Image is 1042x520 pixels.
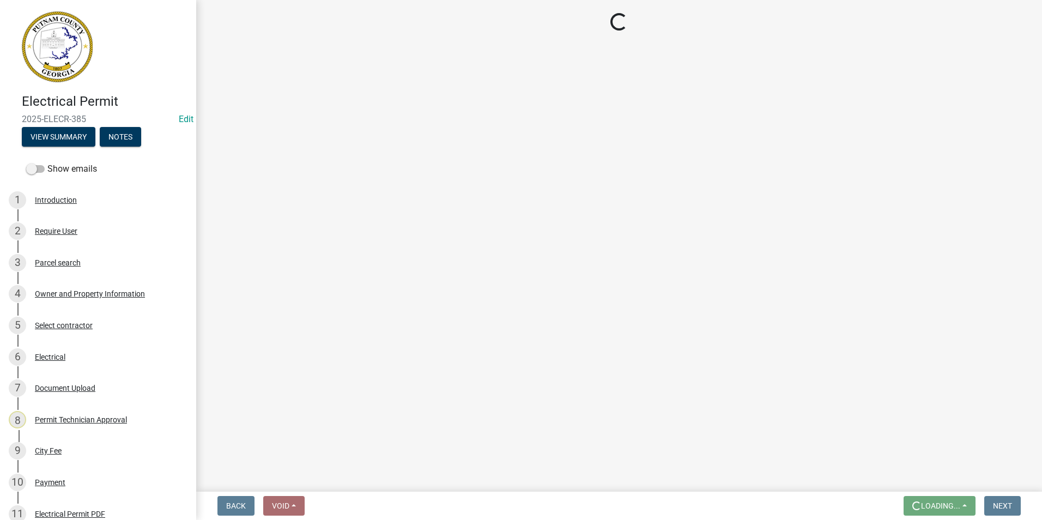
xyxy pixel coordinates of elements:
[226,501,246,510] span: Back
[9,379,26,397] div: 7
[35,259,81,267] div: Parcel search
[179,114,193,124] a: Edit
[35,196,77,204] div: Introduction
[9,222,26,240] div: 2
[9,254,26,271] div: 3
[921,501,960,510] span: Loading...
[100,127,141,147] button: Notes
[993,501,1012,510] span: Next
[22,127,95,147] button: View Summary
[263,496,305,516] button: Void
[22,94,187,110] h4: Electrical Permit
[272,501,289,510] span: Void
[35,447,62,455] div: City Fee
[9,348,26,366] div: 6
[35,479,65,486] div: Payment
[35,353,65,361] div: Electrical
[9,442,26,459] div: 9
[35,322,93,329] div: Select contractor
[179,114,193,124] wm-modal-confirm: Edit Application Number
[35,227,77,235] div: Require User
[9,411,26,428] div: 8
[904,496,976,516] button: Loading...
[35,384,95,392] div: Document Upload
[984,496,1021,516] button: Next
[22,114,174,124] span: 2025-ELECR-385
[217,496,255,516] button: Back
[35,510,105,518] div: Electrical Permit PDF
[26,162,97,176] label: Show emails
[100,133,141,142] wm-modal-confirm: Notes
[9,474,26,491] div: 10
[22,11,93,82] img: Putnam County, Georgia
[9,285,26,303] div: 4
[35,416,127,424] div: Permit Technician Approval
[9,191,26,209] div: 1
[35,290,145,298] div: Owner and Property Information
[22,133,95,142] wm-modal-confirm: Summary
[9,317,26,334] div: 5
